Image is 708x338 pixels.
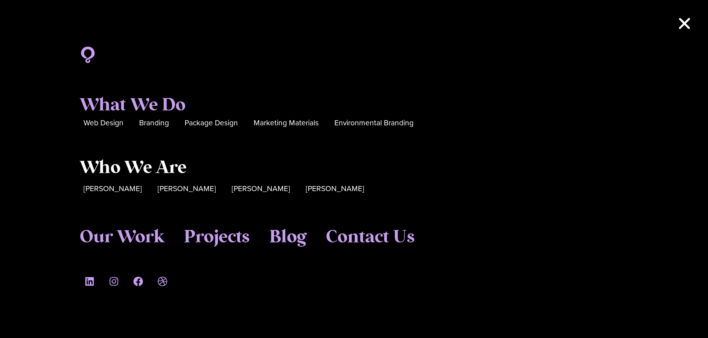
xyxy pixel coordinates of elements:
a: Our Work [80,227,164,248]
a: [PERSON_NAME] [84,183,142,195]
a: [PERSON_NAME] [232,183,290,195]
a: [PERSON_NAME] [158,183,216,195]
a: [PERSON_NAME] [306,183,364,195]
a: Marketing Materials [254,117,319,129]
a: Contact Us [326,227,415,248]
a: Blog [269,227,306,248]
a: Close [677,16,692,31]
a: Environmental Branding [334,117,414,129]
a: Projects [184,227,250,248]
a: Package Design [185,117,238,129]
a: What We Do [80,95,185,116]
a: Branding [139,117,169,129]
a: Web Design [84,117,123,129]
a: Who We Are [80,157,187,179]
